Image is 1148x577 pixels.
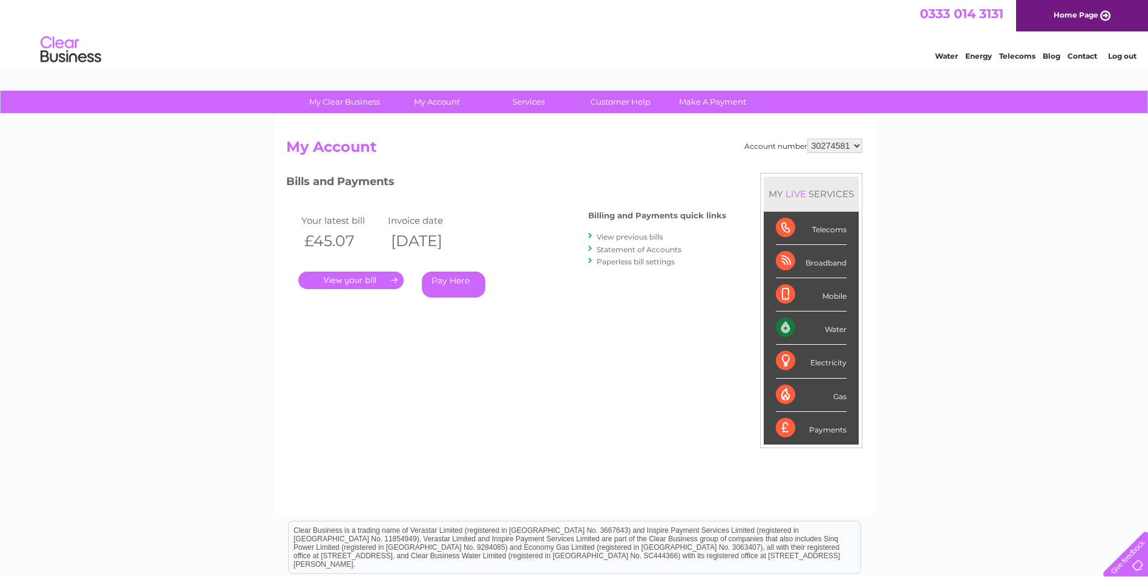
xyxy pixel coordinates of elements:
[783,188,809,200] div: LIVE
[776,245,847,278] div: Broadband
[597,232,663,241] a: View previous bills
[776,212,847,245] div: Telecoms
[385,229,472,253] th: [DATE]
[935,51,958,60] a: Water
[764,177,859,211] div: MY SERVICES
[1068,51,1097,60] a: Contact
[744,139,862,153] div: Account number
[298,212,385,229] td: Your latest bill
[298,272,404,289] a: .
[999,51,1035,60] a: Telecoms
[663,91,763,113] a: Make A Payment
[776,412,847,445] div: Payments
[588,211,726,220] h4: Billing and Payments quick links
[286,173,726,194] h3: Bills and Payments
[387,91,487,113] a: My Account
[286,139,862,161] h2: My Account
[571,91,671,113] a: Customer Help
[965,51,992,60] a: Energy
[40,31,102,68] img: logo.png
[289,7,861,59] div: Clear Business is a trading name of Verastar Limited (registered in [GEOGRAPHIC_DATA] No. 3667643...
[776,379,847,412] div: Gas
[298,229,385,253] th: £45.07
[422,272,485,298] a: Pay Here
[1043,51,1060,60] a: Blog
[295,91,395,113] a: My Clear Business
[776,345,847,378] div: Electricity
[1108,51,1137,60] a: Log out
[479,91,579,113] a: Services
[776,278,847,311] div: Mobile
[776,311,847,345] div: Water
[597,245,681,254] a: Statement of Accounts
[385,212,472,229] td: Invoice date
[597,257,675,266] a: Paperless bill settings
[920,6,1003,21] a: 0333 014 3131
